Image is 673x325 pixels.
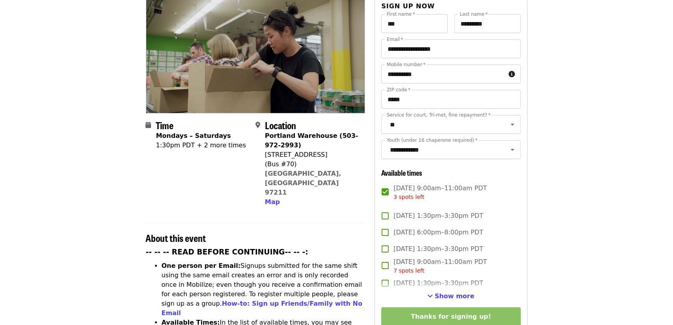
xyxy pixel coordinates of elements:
input: Last name [454,14,521,33]
input: Email [381,39,520,58]
strong: One person per Email: [162,262,241,269]
span: Sign up now [381,2,435,10]
button: Open [507,144,518,155]
a: How-to: Sign up Friends/Family with No Email [162,300,363,317]
label: Email [387,37,403,42]
div: 1:30pm PDT + 2 more times [156,141,246,150]
span: Available times [381,167,422,178]
div: [STREET_ADDRESS] [265,150,359,160]
label: Youth (under 16 chaperone required) [387,138,477,143]
span: 3 spots left [393,194,424,200]
span: [DATE] 6:00pm–8:00pm PDT [393,228,483,237]
a: [GEOGRAPHIC_DATA], [GEOGRAPHIC_DATA] 97211 [265,170,341,196]
input: ZIP code [381,90,520,109]
span: [DATE] 1:30pm–3:30pm PDT [393,211,483,221]
li: Signups submitted for the same shift using the same email creates an error and is only recorded o... [162,261,365,318]
span: [DATE] 1:30pm–3:30pm PDT [393,244,483,254]
input: First name [381,14,448,33]
span: 7 spots left [393,267,424,274]
span: Map [265,198,280,206]
strong: Portland Warehouse (503-972-2993) [265,132,358,149]
span: Location [265,118,296,132]
strong: -- -- -- READ BEFORE CONTINUING-- -- -: [146,248,308,256]
i: calendar icon [146,121,151,129]
span: Show more [435,292,475,300]
label: Service for court, Tri-met, fine repayment? [387,113,491,117]
button: Map [265,197,280,207]
span: [DATE] 9:00am–11:00am PDT [393,257,487,275]
i: circle-info icon [509,71,515,78]
button: Open [507,119,518,130]
label: Last name [460,12,488,17]
input: Mobile number [381,65,505,84]
i: map-marker-alt icon [255,121,260,129]
strong: Mondays – Saturdays [156,132,231,139]
label: Mobile number [387,62,425,67]
span: [DATE] 1:30pm–3:30pm PDT [393,279,483,288]
label: ZIP code [387,87,410,92]
span: About this event [146,231,206,245]
span: [DATE] 9:00am–11:00am PDT [393,184,487,201]
button: See more timeslots [428,292,475,301]
span: Time [156,118,174,132]
label: First name [387,12,415,17]
div: (Bus #70) [265,160,359,169]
